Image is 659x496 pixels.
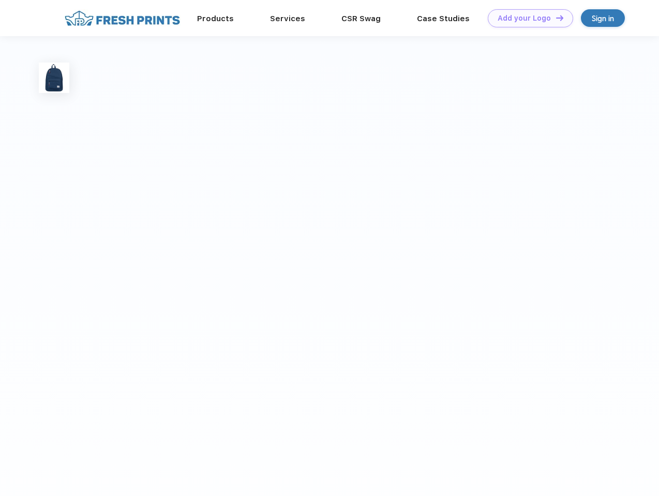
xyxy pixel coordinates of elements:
img: func=resize&h=100 [39,63,69,93]
a: Products [197,14,234,23]
img: DT [556,15,563,21]
div: Sign in [592,12,614,24]
a: Sign in [581,9,625,27]
img: fo%20logo%202.webp [62,9,183,27]
div: Add your Logo [498,14,551,23]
